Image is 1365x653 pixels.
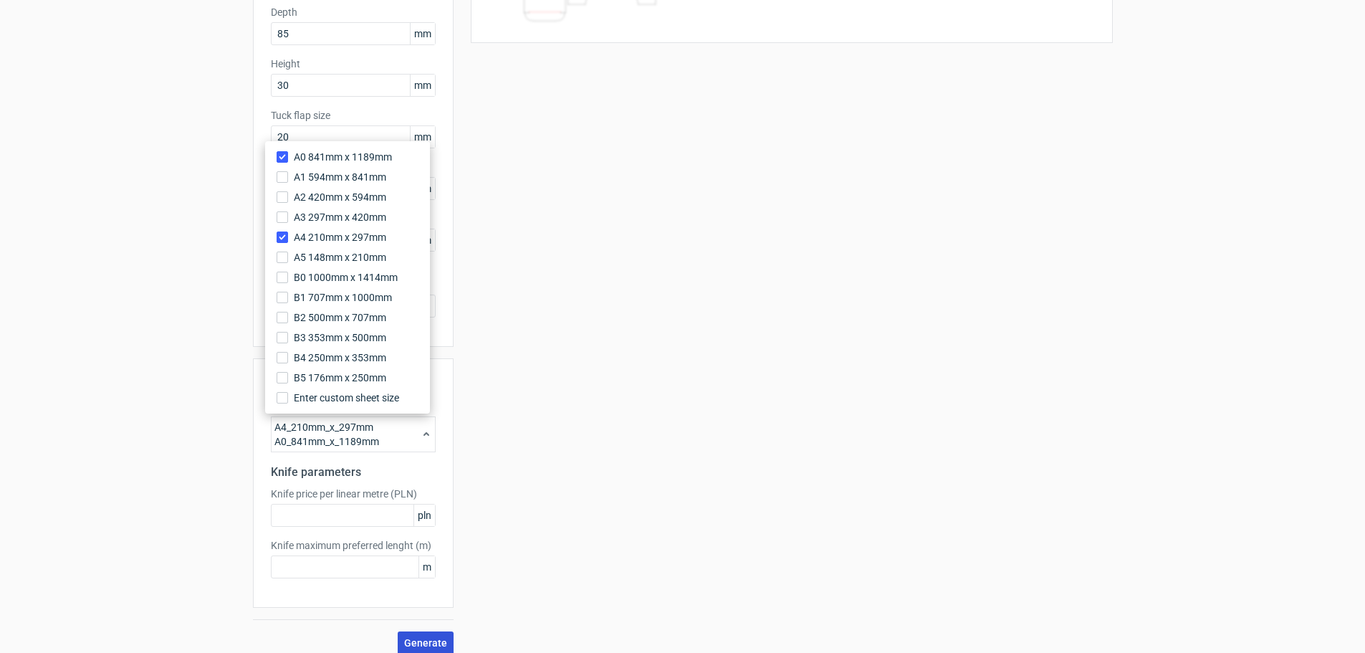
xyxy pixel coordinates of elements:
label: Knife price per linear metre (PLN) [271,487,436,501]
span: mm [410,75,435,96]
span: B4 250mm x 353mm [294,351,386,365]
span: A2 420mm x 594mm [294,190,386,204]
span: Generate [404,638,447,648]
span: pln [413,505,435,526]
span: B0 1000mm x 1414mm [294,270,398,285]
span: Enter custom sheet size [294,391,399,405]
label: Height [271,57,436,71]
label: Knife maximum preferred lenght (m) [271,538,436,553]
div: A4_210mm_x_297mm A0_841mm_x_1189mm [271,416,436,452]
span: A3 297mm x 420mm [294,210,386,224]
span: A0 841mm x 1189mm [294,150,392,164]
h2: Knife parameters [271,464,436,481]
label: Depth [271,5,436,19]
span: B5 176mm x 250mm [294,371,386,385]
span: B2 500mm x 707mm [294,310,386,325]
span: B3 353mm x 500mm [294,330,386,345]
label: Tuck flap size [271,108,436,123]
span: m [418,556,435,578]
span: B1 707mm x 1000mm [294,290,392,305]
span: mm [410,126,435,148]
span: mm [410,23,435,44]
span: A1 594mm x 841mm [294,170,386,184]
span: A5 148mm x 210mm [294,250,386,264]
span: A4 210mm x 297mm [294,230,386,244]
